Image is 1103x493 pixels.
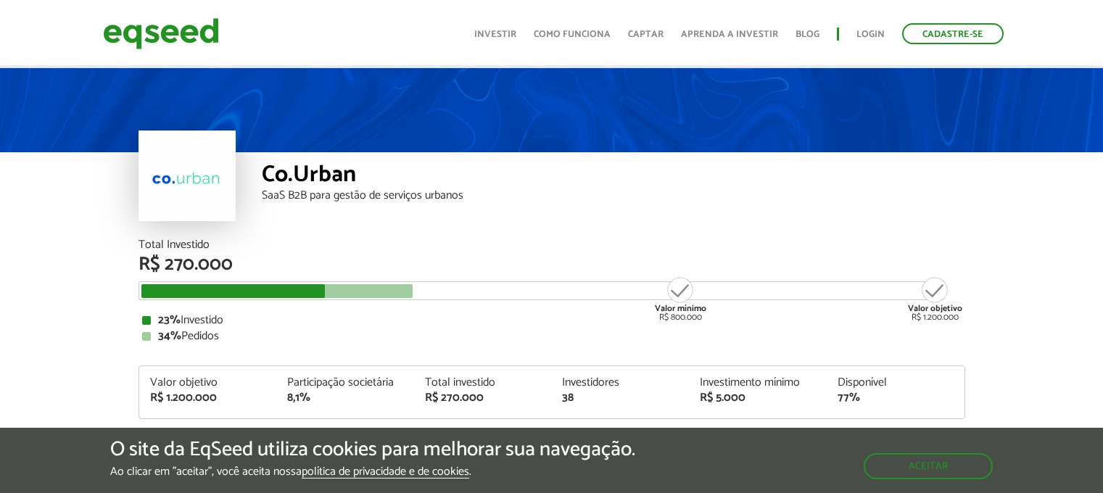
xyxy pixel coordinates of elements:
[262,163,965,190] div: Co.Urban
[908,302,962,315] strong: Valor objetivo
[302,466,469,478] a: política de privacidade e de cookies
[838,377,954,389] div: Disponível
[562,392,678,404] div: 38
[864,453,993,479] button: Aceitar
[158,326,181,346] strong: 34%
[838,392,954,404] div: 77%
[110,465,635,478] p: Ao clicar em "aceitar", você aceita nossa .
[474,30,516,39] a: Investir
[110,439,635,461] h5: O site da EqSeed utiliza cookies para melhorar sua navegação.
[562,377,678,389] div: Investidores
[103,14,219,53] img: EqSeed
[142,331,962,342] div: Pedidos
[287,392,403,404] div: 8,1%
[262,190,965,202] div: SaaS B2B para gestão de serviços urbanos
[655,302,706,315] strong: Valor mínimo
[158,310,181,330] strong: 23%
[628,30,664,39] a: Captar
[150,377,266,389] div: Valor objetivo
[139,255,965,274] div: R$ 270.000
[856,30,885,39] a: Login
[902,23,1004,44] a: Cadastre-se
[139,239,965,251] div: Total Investido
[425,392,541,404] div: R$ 270.000
[287,377,403,389] div: Participação societária
[700,377,816,389] div: Investimento mínimo
[908,275,962,322] div: R$ 1.200.000
[700,392,816,404] div: R$ 5.000
[150,392,266,404] div: R$ 1.200.000
[425,377,541,389] div: Total investido
[534,30,611,39] a: Como funciona
[681,30,778,39] a: Aprenda a investir
[653,275,708,322] div: R$ 800.000
[142,315,962,326] div: Investido
[796,30,819,39] a: Blog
